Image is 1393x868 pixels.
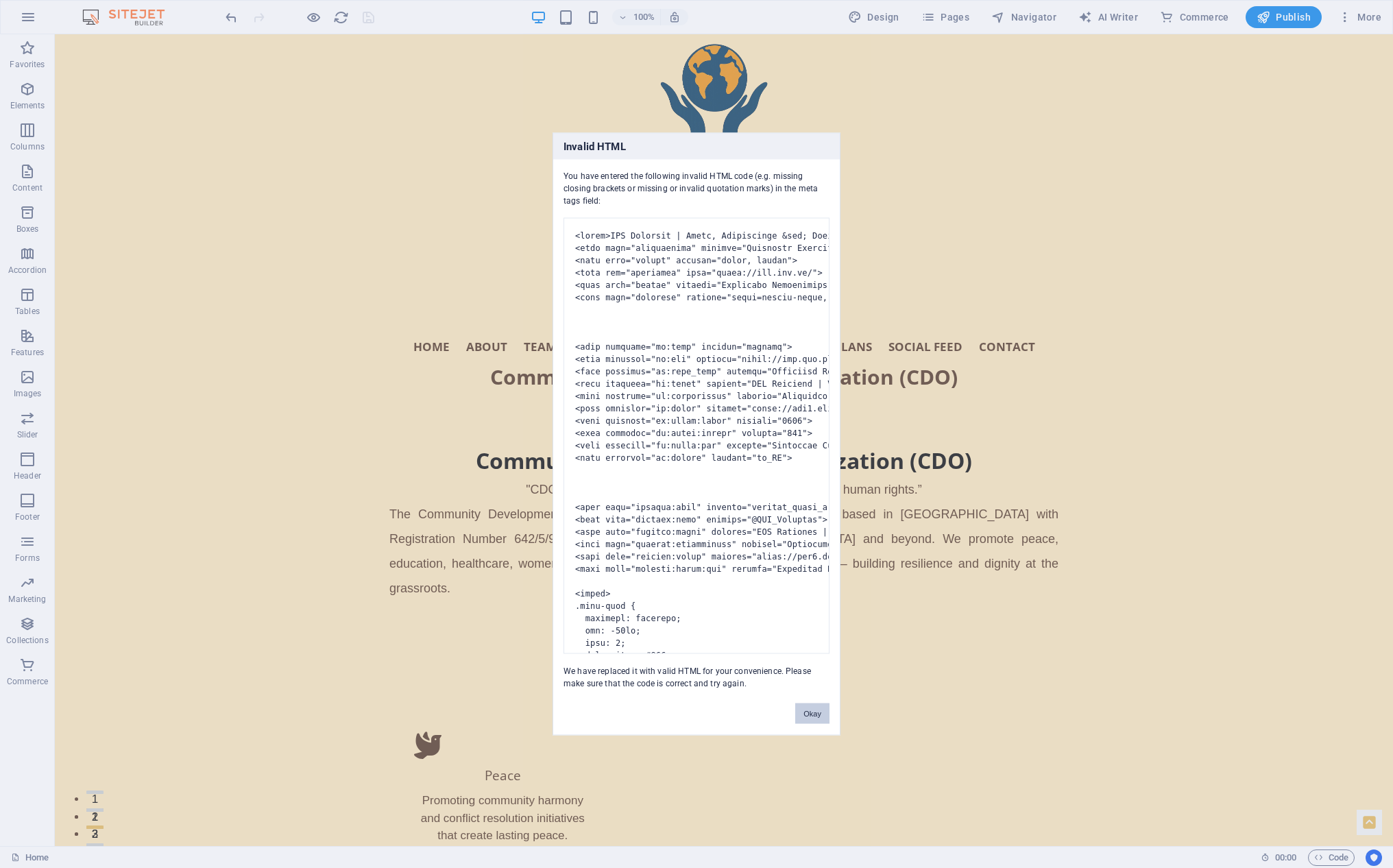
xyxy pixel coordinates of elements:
[335,164,1004,396] div: Hero Banner
[32,756,49,760] button: 1
[795,703,829,724] button: Okay
[553,160,840,690] div: You have entered the following invalid HTML code (e.g. missing closing brackets or missing or inv...
[553,134,840,160] h3: Invalid HTML
[335,396,1004,632] section: Quick introduction of CDO Pakistan
[32,809,49,812] button: 3
[32,791,49,795] button: 2
[564,218,829,654] pre: <lorem>IPS Dolorsit | Ametc, Adipiscinge &sed; Doeiusmod Temporincid</utlab> <etdo magn="aliquaen...
[32,774,49,777] button: 1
